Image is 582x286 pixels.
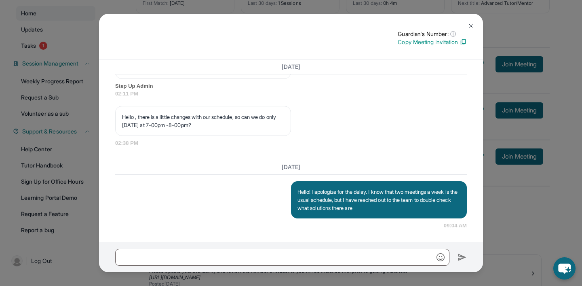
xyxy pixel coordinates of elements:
button: chat-button [553,257,576,280]
img: Emoji [436,253,445,261]
p: Hello , there is a little changes with our schedule, so can we do only [DATE] at 7-00pm -8-00pm? [122,113,284,129]
p: Copy Meeting Invitation [398,38,467,46]
h3: [DATE] [115,63,467,71]
h3: [DATE] [115,163,467,171]
span: 02:38 PM [115,139,467,147]
span: Step Up Admin [115,82,467,90]
p: Guardian's Number: [398,30,467,38]
span: 09:04 AM [444,222,467,230]
img: Close Icon [468,23,474,29]
img: Send icon [458,252,467,262]
p: Hello! I apologize for the delay. I know that two meetings a week is the usual schedule, but I ha... [297,188,460,212]
span: 02:11 PM [115,90,467,98]
span: ⓘ [450,30,456,38]
img: Copy Icon [460,38,467,46]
